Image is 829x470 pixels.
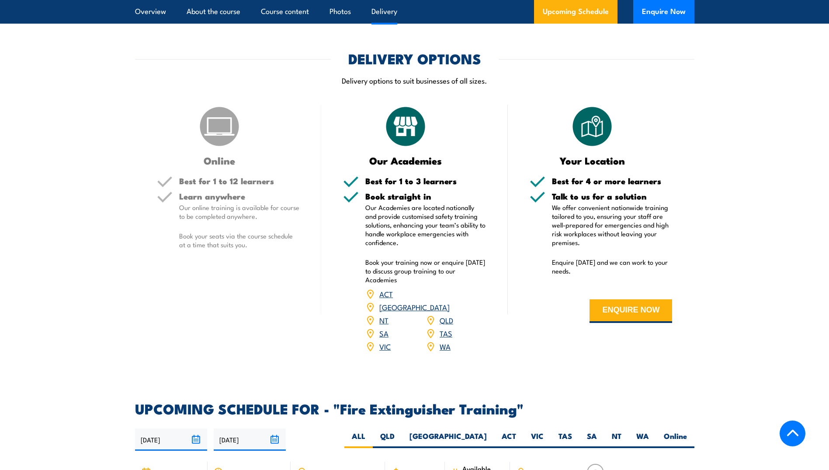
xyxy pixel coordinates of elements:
[552,192,673,200] h5: Talk to us for a solution
[135,428,207,451] input: From date
[373,431,402,448] label: QLD
[344,431,373,448] label: ALL
[179,231,300,249] p: Book your seats via the course schedule at a time that suits you.
[135,402,694,414] h2: UPCOMING SCHEDULE FOR - "Fire Extinguisher Training"
[552,203,673,247] p: We offer convenient nationwide training tailored to you, ensuring your staff are well-prepared fo...
[179,192,300,200] h5: Learn anywhere
[379,302,450,312] a: [GEOGRAPHIC_DATA]
[365,177,486,185] h5: Best for 1 to 3 learners
[629,431,656,448] label: WA
[179,177,300,185] h5: Best for 1 to 12 learners
[656,431,694,448] label: Online
[135,75,694,85] p: Delivery options to suit businesses of all sizes.
[551,431,579,448] label: TAS
[552,258,673,275] p: Enquire [DATE] and we can work to your needs.
[157,155,282,165] h3: Online
[379,288,393,299] a: ACT
[590,299,672,323] button: ENQUIRE NOW
[604,431,629,448] label: NT
[365,203,486,247] p: Our Academies are located nationally and provide customised safety training solutions, enhancing ...
[530,155,655,165] h3: Your Location
[579,431,604,448] label: SA
[348,52,481,64] h2: DELIVERY OPTIONS
[552,177,673,185] h5: Best for 4 or more learners
[494,431,524,448] label: ACT
[343,155,468,165] h3: Our Academies
[365,192,486,200] h5: Book straight in
[365,258,486,284] p: Book your training now or enquire [DATE] to discuss group training to our Academies
[440,328,452,338] a: TAS
[402,431,494,448] label: [GEOGRAPHIC_DATA]
[214,428,286,451] input: To date
[179,203,300,221] p: Our online training is available for course to be completed anywhere.
[440,341,451,351] a: WA
[440,315,453,325] a: QLD
[524,431,551,448] label: VIC
[379,341,391,351] a: VIC
[379,328,388,338] a: SA
[379,315,388,325] a: NT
